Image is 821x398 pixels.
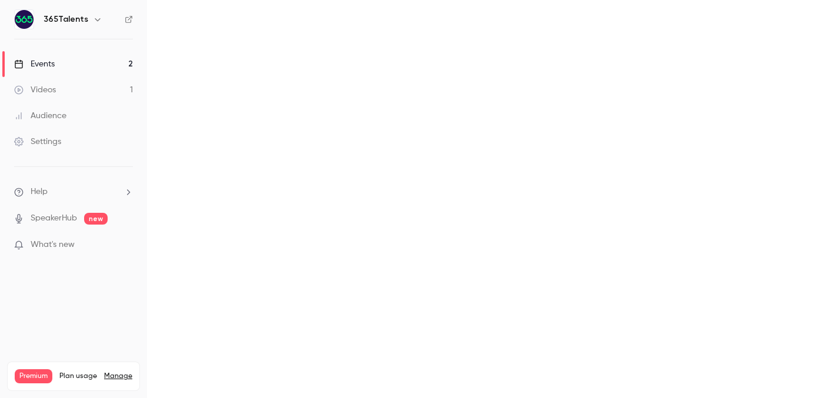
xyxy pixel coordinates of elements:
span: Help [31,186,48,198]
div: Audience [14,110,66,122]
div: Events [14,58,55,70]
span: Plan usage [59,372,97,381]
li: help-dropdown-opener [14,186,133,198]
div: Videos [14,84,56,96]
span: What's new [31,239,75,251]
a: SpeakerHub [31,212,77,225]
a: Manage [104,372,132,381]
span: Premium [15,369,52,383]
h6: 365Talents [44,14,88,25]
div: Settings [14,136,61,148]
span: new [84,213,108,225]
img: 365Talents [15,10,34,29]
iframe: Noticeable Trigger [119,240,133,250]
